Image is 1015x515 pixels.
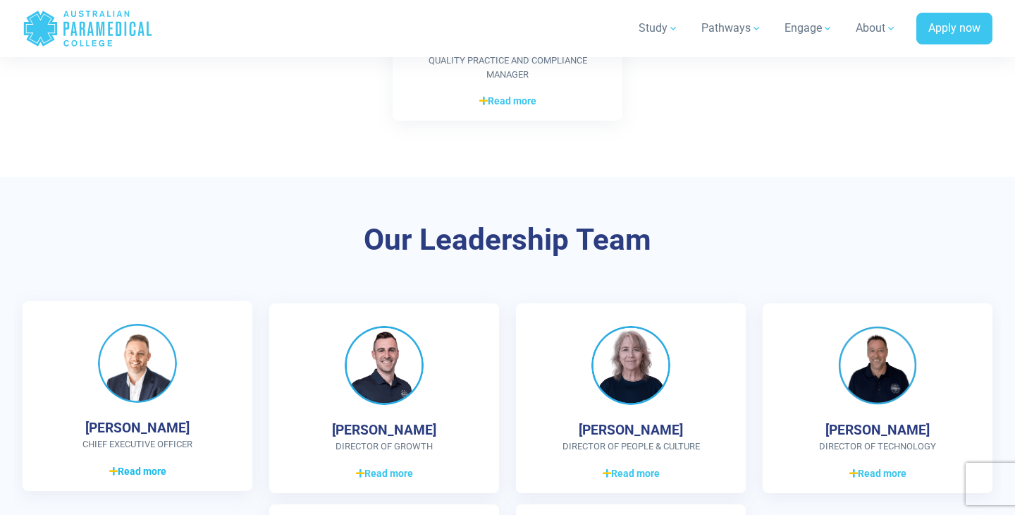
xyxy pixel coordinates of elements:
a: Engage [776,8,842,48]
span: Read more [109,464,166,479]
img: Ben Poppy [98,324,177,403]
a: Read more [415,92,600,109]
h4: [PERSON_NAME] [825,422,930,438]
a: Read more [292,465,476,482]
a: Read more [785,465,970,482]
span: Director of Technology [785,440,970,454]
img: Stephen Booth [345,326,424,405]
span: Read more [479,94,536,109]
img: Sally Metcalf [591,326,670,405]
img: Kieron Mulcahy [838,326,917,405]
span: Director of People & Culture [539,440,723,454]
a: Australian Paramedical College [23,6,153,51]
span: CHIEF EXECUTIVE OFFICER [45,437,230,452]
a: Read more [539,465,723,482]
h4: [PERSON_NAME] [332,422,436,438]
span: Quality Practice and Compliance Manager [415,54,600,81]
span: Director of Growth [292,440,476,454]
a: Read more [45,463,230,480]
span: Read more [356,466,413,481]
a: About [847,8,905,48]
span: Read more [849,466,906,481]
a: Study [630,8,687,48]
a: Pathways [693,8,770,48]
a: Apply now [916,13,992,45]
span: Read more [603,466,660,481]
h4: [PERSON_NAME] [579,422,683,438]
h4: [PERSON_NAME] [85,420,190,436]
h3: Our Leadership Team [95,222,920,258]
